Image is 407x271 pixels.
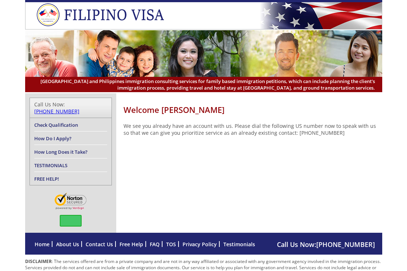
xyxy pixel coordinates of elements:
a: Testimonials [223,241,255,248]
span: Call Us Now: [277,240,375,249]
a: How Do I Apply? [34,135,71,142]
a: TOS [166,241,176,248]
a: FAQ [150,241,160,248]
a: Privacy Policy [183,241,217,248]
strong: DISCLAIMER [25,258,52,264]
a: Check Qualification [34,122,78,128]
a: [PHONE_NUMBER] [34,108,79,115]
a: [PHONE_NUMBER] [316,240,375,249]
p: We see you already have an account with us. Please dial the following US number now to speak with... [124,122,382,136]
span: [GEOGRAPHIC_DATA] and Philippines immigration consulting services for family based immigration pe... [32,78,375,91]
h1: Welcome [PERSON_NAME] [124,104,382,115]
a: How Long Does it Take? [34,149,87,155]
a: Home [35,241,50,248]
a: TESTIMONIALS [34,162,67,169]
a: Contact Us [86,241,113,248]
a: FREE HELP! [34,176,59,182]
a: About Us [56,241,79,248]
a: Free Help [120,241,143,248]
div: Call Us Now: [34,101,107,115]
